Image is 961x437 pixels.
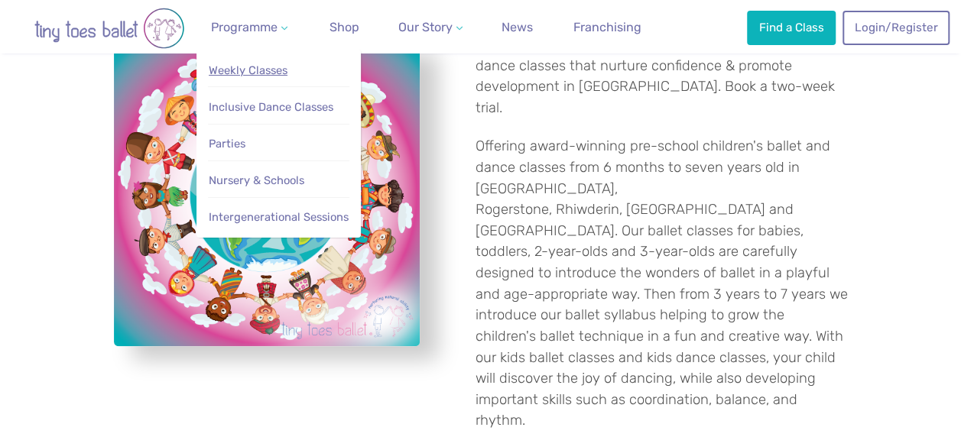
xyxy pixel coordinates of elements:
a: News [495,12,539,43]
span: Parties [209,137,245,151]
a: View full-size image [114,40,420,346]
a: Login/Register [842,11,950,44]
a: Programme [205,12,294,43]
a: Nursery & Schools [208,167,350,195]
span: Our Story [398,20,453,34]
span: Weekly Classes [209,63,287,77]
span: Intergenerational Sessions [209,210,349,224]
img: tiny toes ballet [18,8,201,49]
a: Franchising [567,12,648,43]
span: Franchising [573,20,641,34]
span: Programme [211,20,278,34]
a: Parties [208,130,350,158]
span: Inclusive Dance Classes [209,100,333,114]
a: Inclusive Dance Classes [208,93,350,121]
a: Our Story [392,12,469,43]
a: Weekly Classes [208,57,350,85]
span: Shop [330,20,359,34]
a: Shop [323,12,365,43]
span: News [502,20,533,34]
a: Find a Class [747,11,836,44]
p: Offering award-winning pre-school children's ballet and dance classes from 6 months to seven year... [476,136,848,432]
p: Tiny toes ballet offers fun inclusive baby, toddler & kids dance classes that nurture confidence ... [476,34,848,118]
span: Nursery & Schools [209,173,304,187]
a: Intergenerational Sessions [208,203,350,231]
